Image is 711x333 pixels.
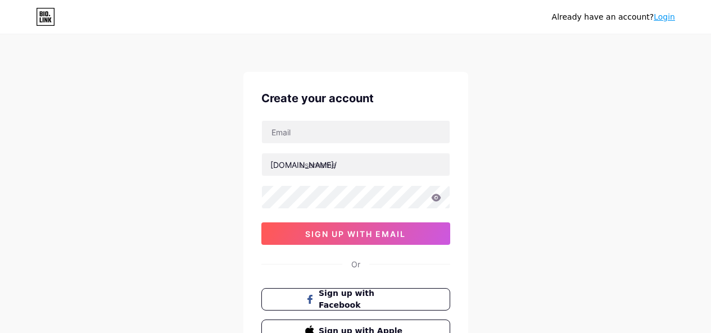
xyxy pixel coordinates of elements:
button: sign up with email [261,222,450,245]
div: Create your account [261,90,450,107]
input: Email [262,121,450,143]
div: [DOMAIN_NAME]/ [270,159,337,171]
div: Or [351,258,360,270]
div: Already have an account? [552,11,675,23]
input: username [262,153,450,176]
button: Sign up with Facebook [261,288,450,311]
span: Sign up with Facebook [319,288,406,311]
span: sign up with email [305,229,406,239]
a: Login [654,12,675,21]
